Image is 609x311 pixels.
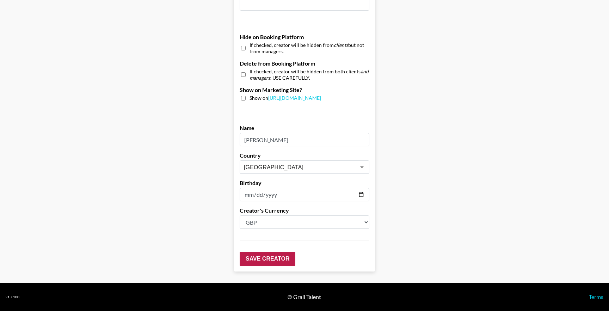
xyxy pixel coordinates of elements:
[240,152,369,159] label: Country
[6,295,19,299] div: v 1.7.100
[268,95,321,101] a: [URL][DOMAIN_NAME]
[589,293,603,300] a: Terms
[240,179,369,187] label: Birthday
[240,86,369,93] label: Show on Marketing Site?
[240,252,295,266] input: Save Creator
[240,33,369,41] label: Hide on Booking Platform
[250,68,369,81] em: and managers
[250,42,369,54] span: If checked, creator will be hidden from but not from managers.
[357,162,367,172] button: Open
[250,95,321,102] span: Show on
[240,207,369,214] label: Creator's Currency
[250,68,369,81] span: If checked, creator will be hidden from both clients . USE CAREFULLY.
[240,60,369,67] label: Delete from Booking Platform
[288,293,321,300] div: © Grail Talent
[240,124,369,132] label: Name
[334,42,348,48] em: clients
